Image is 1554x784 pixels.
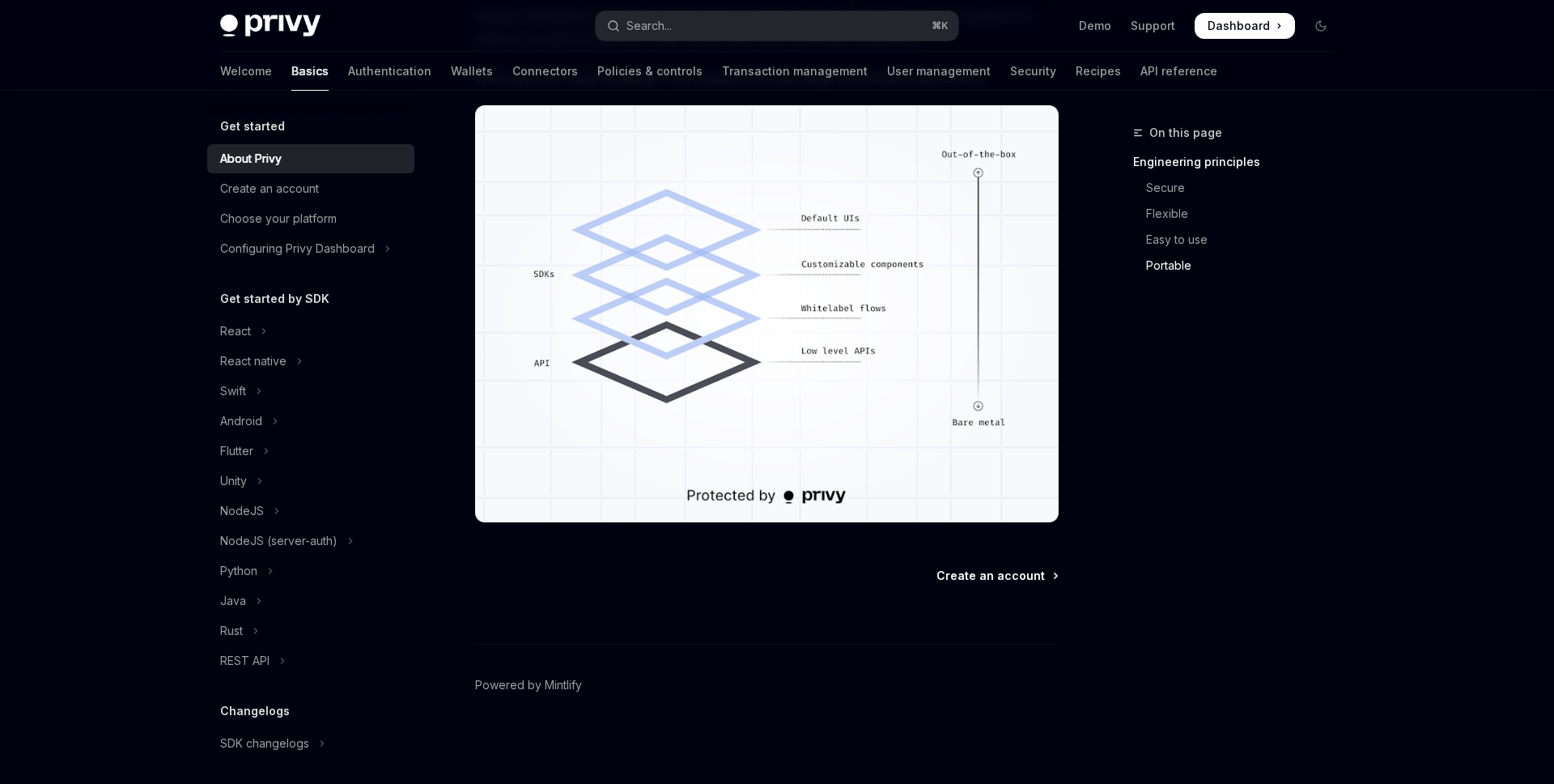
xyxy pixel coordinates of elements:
[220,441,253,461] div: Flutter
[207,526,414,556] button: Toggle NodeJS (server-auth) section
[220,621,243,641] div: Rust
[220,591,246,611] div: Java
[1140,52,1217,91] a: API reference
[220,239,375,258] div: Configuring Privy Dashboard
[932,19,949,32] span: ⌘ K
[1133,227,1347,253] a: Easy to use
[207,616,414,646] button: Toggle Rust section
[936,568,1057,584] a: Create an account
[207,556,414,586] button: Toggle Python section
[1308,13,1334,39] button: Toggle dark mode
[220,701,290,721] h5: Changelogs
[220,471,247,491] div: Unity
[220,381,246,401] div: Swift
[451,52,493,91] a: Wallets
[207,496,414,526] button: Toggle NodeJS section
[220,734,309,753] div: SDK changelogs
[722,52,868,91] a: Transaction management
[220,561,257,581] div: Python
[220,411,262,431] div: Android
[207,586,414,616] button: Toggle Java section
[936,568,1045,584] span: Create an account
[597,52,703,91] a: Policies & controls
[207,174,414,203] a: Create an account
[207,729,414,758] button: Toggle SDK changelogs section
[220,531,338,551] div: NodeJS (server-auth)
[207,144,414,173] a: About Privy
[1133,175,1347,201] a: Secure
[220,15,321,37] img: dark logo
[220,209,337,228] div: Choose your platform
[291,52,329,91] a: Basics
[1133,149,1347,175] a: Engineering principles
[220,651,270,671] div: REST API
[220,501,264,521] div: NodeJS
[348,52,431,91] a: Authentication
[207,437,414,466] button: Toggle Flutter section
[220,322,251,341] div: React
[1208,18,1270,34] span: Dashboard
[220,52,272,91] a: Welcome
[1195,13,1295,39] a: Dashboard
[1131,18,1175,34] a: Support
[1010,52,1056,91] a: Security
[596,11,958,40] button: Open search
[887,52,991,91] a: User management
[1149,123,1222,143] span: On this page
[207,347,414,376] button: Toggle React native section
[1076,52,1121,91] a: Recipes
[475,105,1059,522] img: images/Customization.png
[220,149,282,168] div: About Privy
[1079,18,1111,34] a: Demo
[1133,253,1347,279] a: Portable
[220,352,287,371] div: React native
[1133,201,1347,227] a: Flexible
[626,16,672,36] div: Search...
[207,467,414,496] button: Toggle Unity section
[220,117,285,136] h5: Get started
[207,317,414,346] button: Toggle React section
[207,204,414,233] a: Choose your platform
[207,377,414,406] button: Toggle Swift section
[207,234,414,263] button: Toggle Configuring Privy Dashboard section
[512,52,578,91] a: Connectors
[207,407,414,436] button: Toggle Android section
[220,289,329,309] h5: Get started by SDK
[220,179,319,198] div: Create an account
[475,677,582,693] a: Powered by Mintlify
[207,646,414,675] button: Toggle REST API section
